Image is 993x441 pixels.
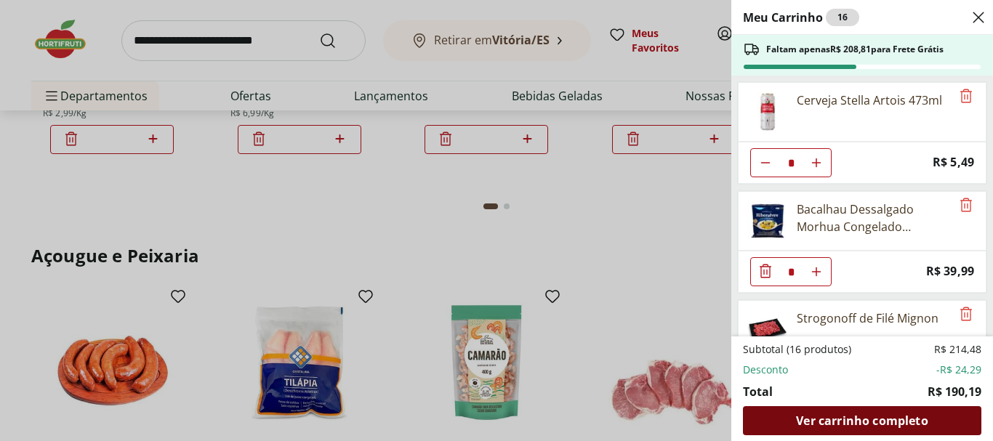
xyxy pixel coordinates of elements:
[747,309,788,350] img: Principal
[926,262,974,281] span: R$ 39,99
[957,306,975,323] button: Remove
[928,383,981,400] span: R$ 190,19
[936,363,981,377] span: -R$ 24,29
[743,9,859,26] h2: Meu Carrinho
[780,149,802,177] input: Quantidade Atual
[743,342,851,357] span: Subtotal (16 produtos)
[802,148,831,177] button: Aumentar Quantidade
[826,9,859,26] div: 16
[743,406,981,435] a: Ver carrinho completo
[957,88,975,105] button: Remove
[747,201,788,241] img: Bacalhau Dessalgado Morhua Congelado Riberalves 400g
[743,383,773,400] span: Total
[957,197,975,214] button: Remove
[743,363,788,377] span: Desconto
[934,342,981,357] span: R$ 214,48
[797,201,951,235] div: Bacalhau Dessalgado Morhua Congelado Riberalves 400G
[933,153,974,172] span: R$ 5,49
[780,258,802,286] input: Quantidade Atual
[797,92,942,109] div: Cerveja Stella Artois 473ml
[766,44,944,55] span: Faltam apenas R$ 208,81 para Frete Grátis
[747,92,788,132] img: Cerveja Stella Artois 473ml
[751,257,780,286] button: Diminuir Quantidade
[797,309,938,327] div: Strogonoff de Filé Mignon
[796,415,928,426] span: Ver carrinho completo
[751,148,780,177] button: Diminuir Quantidade
[802,257,831,286] button: Aumentar Quantidade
